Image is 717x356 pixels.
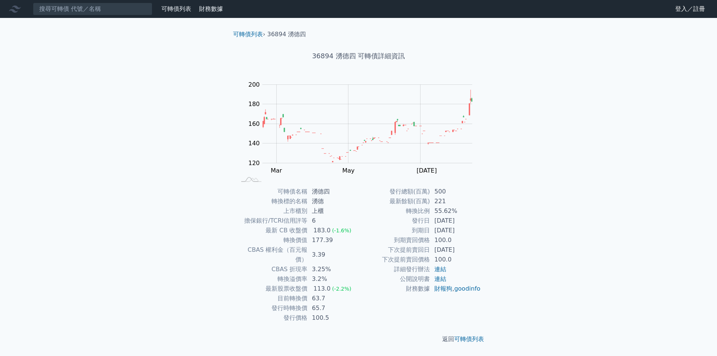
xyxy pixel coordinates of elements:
td: 最新餘額(百萬) [358,196,430,206]
td: 到期日 [358,226,430,235]
td: 公開說明書 [358,274,430,284]
td: 55.62% [430,206,481,216]
div: 113.0 [312,284,332,294]
td: 100.0 [430,255,481,264]
td: 上櫃 [307,206,358,216]
td: 6 [307,216,358,226]
td: CBAS 折現率 [236,264,307,274]
tspan: 180 [248,100,260,108]
td: 最新股票收盤價 [236,284,307,294]
tspan: 200 [248,81,260,88]
td: 177.39 [307,235,358,245]
tspan: Mar [271,167,282,174]
td: 發行價格 [236,313,307,323]
td: 發行時轉換價 [236,303,307,313]
td: 3.39 [307,245,358,264]
td: 轉換比例 [358,206,430,216]
tspan: 120 [248,160,260,167]
td: CBAS 權利金（百元報價） [236,245,307,264]
tspan: 160 [248,120,260,127]
td: 詳細發行辦法 [358,264,430,274]
td: 發行總額(百萬) [358,187,430,196]
input: 搜尋可轉債 代號／名稱 [33,3,152,15]
a: 連結 [434,275,446,282]
td: 發行日 [358,216,430,226]
td: 擔保銀行/TCRI信用評等 [236,216,307,226]
a: 財務數據 [199,5,223,12]
td: 63.7 [307,294,358,303]
td: 最新 CB 收盤價 [236,226,307,235]
td: 221 [430,196,481,206]
td: 3.2% [307,274,358,284]
td: 目前轉換價 [236,294,307,303]
td: 湧德四 [307,187,358,196]
li: 36894 湧德四 [267,30,306,39]
a: 可轉債列表 [161,5,191,12]
g: Chart [245,81,484,174]
td: 財務數據 [358,284,430,294]
td: 3.25% [307,264,358,274]
h1: 36894 湧德四 可轉債詳細資訊 [227,51,490,61]
td: 100.0 [430,235,481,245]
td: 上市櫃別 [236,206,307,216]
a: 連結 [434,266,446,273]
a: 登入／註冊 [669,3,711,15]
div: 183.0 [312,226,332,235]
td: 轉換標的名稱 [236,196,307,206]
a: 財報狗 [434,285,452,292]
tspan: 140 [248,140,260,147]
td: 500 [430,187,481,196]
a: 可轉債列表 [233,31,263,38]
g: Series [263,90,472,162]
td: [DATE] [430,226,481,235]
td: , [430,284,481,294]
td: 轉換溢價率 [236,274,307,284]
td: 轉換價值 [236,235,307,245]
td: 可轉債名稱 [236,187,307,196]
td: 100.5 [307,313,358,323]
td: [DATE] [430,245,481,255]
td: 下次提前賣回價格 [358,255,430,264]
span: (-2.2%) [332,286,351,292]
td: 65.7 [307,303,358,313]
td: 湧德 [307,196,358,206]
td: 下次提前賣回日 [358,245,430,255]
td: 到期賣回價格 [358,235,430,245]
span: (-1.6%) [332,227,351,233]
tspan: [DATE] [417,167,437,174]
td: [DATE] [430,216,481,226]
tspan: May [342,167,354,174]
a: 可轉債列表 [454,335,484,343]
p: 返回 [227,335,490,344]
li: › [233,30,265,39]
a: goodinfo [454,285,480,292]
